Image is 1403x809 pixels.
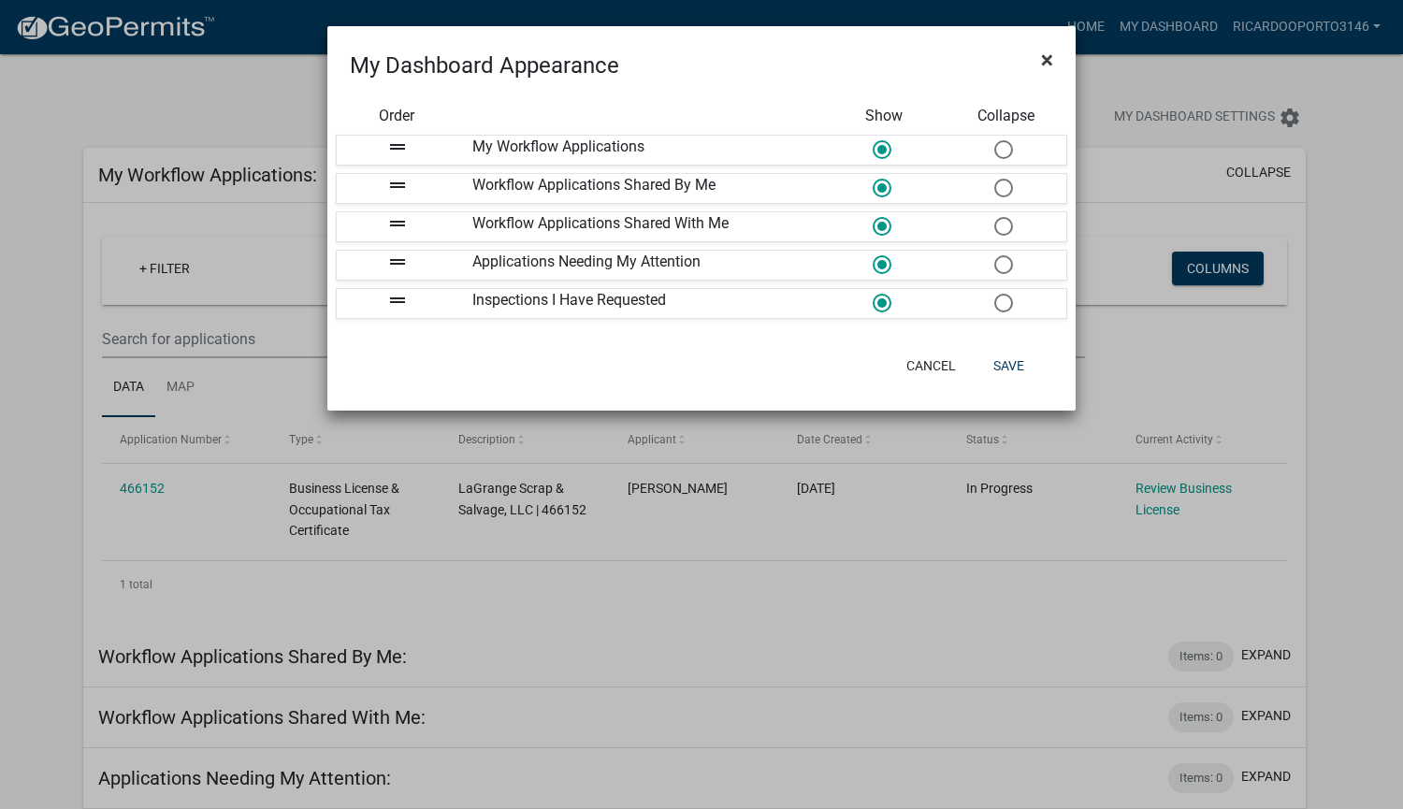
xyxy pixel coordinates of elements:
[458,289,823,318] div: Inspections I Have Requested
[458,136,823,165] div: My Workflow Applications
[458,174,823,203] div: Workflow Applications Shared By Me
[458,212,823,241] div: Workflow Applications Shared With Me
[978,349,1039,383] button: Save
[823,105,945,127] div: Show
[386,174,409,196] i: drag_handle
[386,289,409,311] i: drag_handle
[350,49,619,82] h4: My Dashboard Appearance
[1026,34,1068,86] button: Close
[891,349,971,383] button: Cancel
[386,136,409,158] i: drag_handle
[386,212,409,235] i: drag_handle
[946,105,1067,127] div: Collapse
[458,251,823,280] div: Applications Needing My Attention
[1041,47,1053,73] span: ×
[336,105,457,127] div: Order
[386,251,409,273] i: drag_handle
